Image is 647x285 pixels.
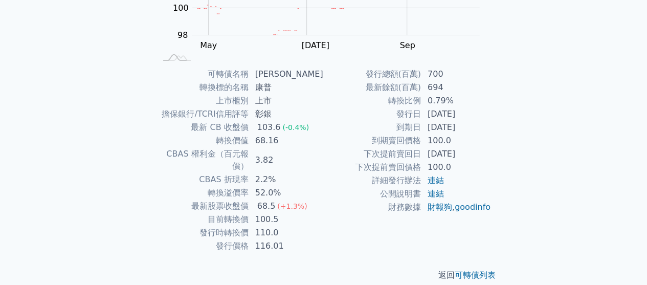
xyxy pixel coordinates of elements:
td: 52.0% [249,186,324,200]
tspan: 100 [173,3,189,13]
td: 最新餘額(百萬) [324,81,421,94]
td: 轉換比例 [324,94,421,107]
div: 103.6 [255,121,283,134]
td: 擔保銀行/TCRI信用評等 [156,107,249,121]
td: 下次提前賣回價格 [324,161,421,174]
tspan: 98 [177,30,188,40]
td: 2.2% [249,173,324,186]
td: 轉換溢價率 [156,186,249,200]
td: [DATE] [421,107,492,121]
tspan: Sep [399,40,415,50]
td: 700 [421,68,492,81]
tspan: May [200,40,217,50]
td: 發行時轉換價 [156,226,249,239]
a: goodinfo [455,202,490,212]
td: 目前轉換價 [156,213,249,226]
td: 轉換價值 [156,134,249,147]
td: 68.16 [249,134,324,147]
td: 公開說明書 [324,187,421,201]
td: 116.01 [249,239,324,253]
td: 彰銀 [249,107,324,121]
td: 發行總額(百萬) [324,68,421,81]
span: (-0.4%) [282,123,309,131]
td: 最新股票收盤價 [156,200,249,213]
td: 康普 [249,81,324,94]
td: 可轉債名稱 [156,68,249,81]
td: CBAS 折現率 [156,173,249,186]
td: 3.82 [249,147,324,173]
td: 發行日 [324,107,421,121]
td: , [421,201,492,214]
td: 100.5 [249,213,324,226]
td: 下次提前賣回日 [324,147,421,161]
td: [DATE] [421,147,492,161]
td: 上市 [249,94,324,107]
a: 可轉債列表 [455,270,496,280]
td: [PERSON_NAME] [249,68,324,81]
span: (+1.3%) [277,202,307,210]
td: 詳細發行辦法 [324,174,421,187]
td: 694 [421,81,492,94]
td: 100.0 [421,134,492,147]
td: 110.0 [249,226,324,239]
td: 發行價格 [156,239,249,253]
td: 到期賣回價格 [324,134,421,147]
td: CBAS 權利金（百元報價） [156,147,249,173]
a: 連結 [428,189,444,199]
td: 最新 CB 收盤價 [156,121,249,134]
td: 100.0 [421,161,492,174]
td: 財務數據 [324,201,421,214]
tspan: [DATE] [301,40,329,50]
td: 轉換標的名稱 [156,81,249,94]
td: 到期日 [324,121,421,134]
td: [DATE] [421,121,492,134]
a: 連結 [428,176,444,185]
td: 上市櫃別 [156,94,249,107]
p: 返回 [144,269,504,281]
a: 財報狗 [428,202,452,212]
div: 68.5 [255,200,278,212]
td: 0.79% [421,94,492,107]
